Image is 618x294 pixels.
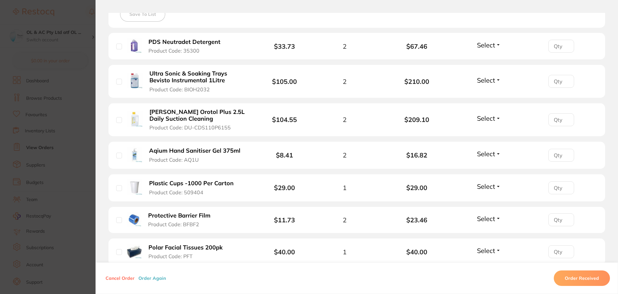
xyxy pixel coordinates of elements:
[381,248,453,256] b: $40.00
[28,55,111,66] i: Discount will be applied on the supplier’s end.
[548,75,574,88] input: Qty
[149,180,234,187] b: Plastic Cups -1000 Per Carton
[343,248,347,256] span: 1
[148,253,193,259] span: Product Code: PFT
[28,10,115,16] div: Hi [PERSON_NAME],
[148,48,199,54] span: Product Code: 35300
[343,216,347,224] span: 2
[343,151,347,159] span: 2
[147,244,230,260] button: Polar Facial Tissues 200pk Product Code: PFT
[149,157,199,163] span: Product Code: AQ1U
[343,43,347,50] span: 2
[343,116,347,123] span: 2
[475,215,503,223] button: Select
[149,70,249,84] b: Ultra Sonic & Soaking Trays Bevisto Instrumental 1Litre
[548,213,574,226] input: Qty
[272,116,297,124] b: $104.55
[548,181,574,194] input: Qty
[147,70,251,93] button: Ultra Sonic & Soaking Trays Bevisto Instrumental 1Litre Product Code: BIOH2032
[127,212,141,227] img: Protective Barrier Film
[147,147,248,163] button: Aqium Hand Sanitiser Gel 375ml Product Code: AQ1U
[127,111,143,127] img: Durr Orotol Plus 2.5L Daily Suction Cleaning
[147,180,241,196] button: Plastic Cups -1000 Per Carton Product Code: 509404
[381,216,453,224] b: $23.46
[477,182,495,190] span: Select
[148,39,220,46] b: PDS Neutradet Detergent
[104,275,137,281] button: Cancel Order
[477,114,495,122] span: Select
[475,247,503,255] button: Select
[149,147,240,154] b: Aqium Hand Sanitiser Gel 375ml
[146,212,218,228] button: Protective Barrier Film Product Code: BFBF2
[274,42,295,50] b: $33.73
[475,76,503,84] button: Select
[148,244,223,251] b: Polar Facial Tissues 200pk
[381,151,453,159] b: $16.82
[127,73,143,89] img: Ultra Sonic & Soaking Trays Bevisto Instrumental 1Litre
[381,43,453,50] b: $67.46
[147,108,251,131] button: [PERSON_NAME] Orotol Plus 2.5L Daily Suction Cleaning Product Code: DU-CDS110P6155
[274,216,295,224] b: $11.73
[477,41,495,49] span: Select
[28,109,115,115] p: Message from Restocq, sent 14m ago
[274,248,295,256] b: $40.00
[137,275,168,281] button: Order Again
[475,114,503,122] button: Select
[343,184,347,191] span: 1
[147,38,228,54] button: PDS Neutradet Detergent Product Code: 35300
[477,76,495,84] span: Select
[148,212,210,219] b: Protective Barrier Film
[475,41,503,49] button: Select
[28,19,115,26] div: Choose a greener path in healthcare!
[475,182,503,190] button: Select
[149,189,203,195] span: Product Code: 509404
[28,29,115,67] div: 🌱Get 20% off all RePractice products on Restocq until [DATE]. Simply head to Browse Products and ...
[274,184,295,192] b: $29.00
[148,221,199,227] span: Product Code: BFBF2
[548,245,574,258] input: Qty
[10,6,119,119] div: message notification from Restocq, 14m ago. Hi Deearna, Choose a greener path in healthcare! 🌱Get...
[381,116,453,123] b: $209.10
[149,86,210,92] span: Product Code: BIOH2032
[127,179,142,195] img: Plastic Cups -1000 Per Carton
[149,109,249,122] b: [PERSON_NAME] Orotol Plus 2.5L Daily Suction Cleaning
[120,7,165,22] button: Save To List
[381,184,453,191] b: $29.00
[475,150,503,158] button: Select
[127,38,142,53] img: PDS Neutradet Detergent
[28,10,115,107] div: Message content
[548,40,574,53] input: Qty
[477,247,495,255] span: Select
[477,215,495,223] span: Select
[548,113,574,126] input: Qty
[149,125,231,130] span: Product Code: DU-CDS110P6155
[477,150,495,158] span: Select
[381,78,453,85] b: $210.00
[272,77,297,86] b: $105.00
[554,270,610,286] button: Order Received
[15,12,25,22] img: Profile image for Restocq
[548,149,574,162] input: Qty
[343,78,347,85] span: 2
[127,244,142,259] img: Polar Facial Tissues 200pk
[276,151,293,159] b: $8.41
[127,147,142,162] img: Aqium Hand Sanitiser Gel 375ml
